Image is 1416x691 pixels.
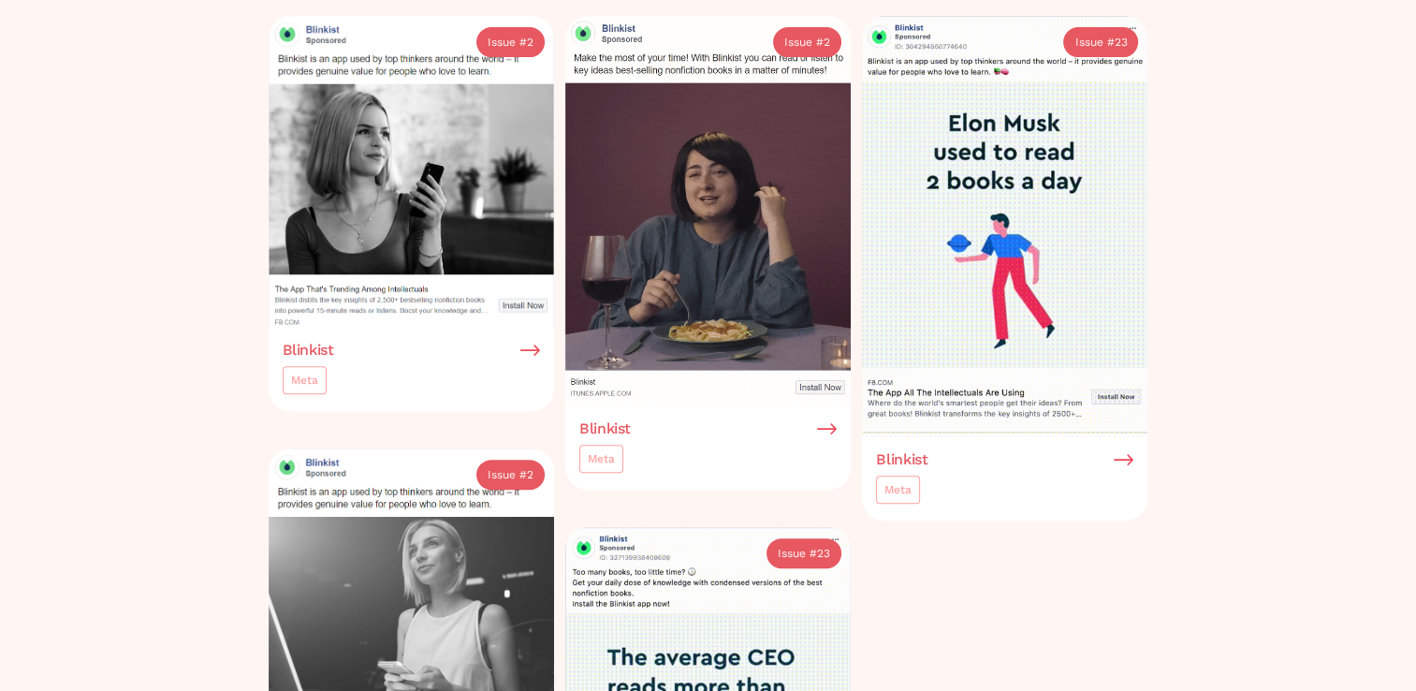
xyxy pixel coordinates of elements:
[884,480,912,499] div: Meta
[579,445,623,473] a: Meta
[784,33,824,51] div: Issue #
[476,27,545,57] a: Issue #2
[283,366,327,394] a: Meta
[565,16,851,405] img: Blinkist
[1063,27,1138,57] a: Issue #23
[862,16,1147,436] img: Blinkist
[1114,33,1127,51] div: 23
[527,33,533,51] div: 2
[476,460,545,490] a: Issue #2
[817,544,830,563] div: 23
[766,538,841,568] a: Issue #23
[876,451,1133,468] a: Blinkist
[876,451,927,468] h3: Blinkist
[773,27,841,57] a: Issue #2
[283,342,540,359] a: Blinkist
[778,544,817,563] div: Issue #
[488,33,527,51] div: Issue #
[488,465,527,484] div: Issue #
[269,16,554,327] img: Blinkist
[1074,33,1114,51] div: Issue #
[283,342,334,359] h3: Blinkist
[876,476,920,504] a: Meta
[579,420,631,437] h3: Blinkist
[527,465,533,484] div: 2
[579,420,837,437] a: Blinkist
[291,371,318,390] div: Meta
[824,33,830,51] div: 2
[588,449,615,468] div: Meta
